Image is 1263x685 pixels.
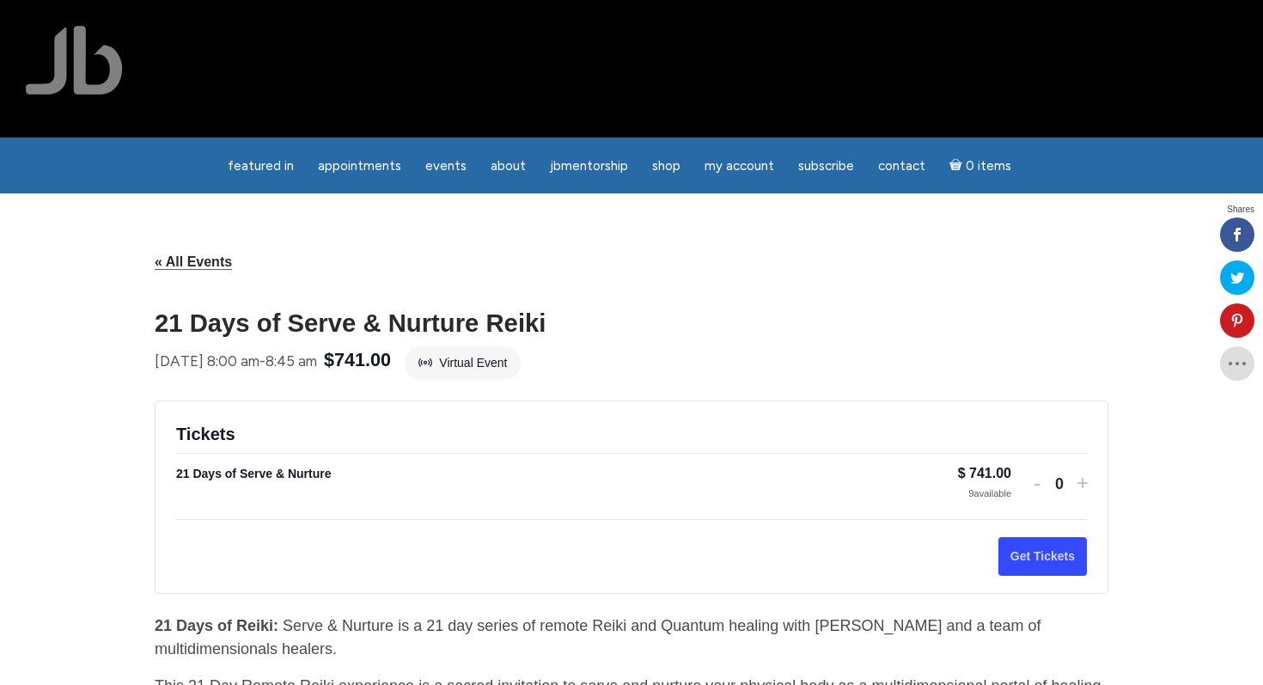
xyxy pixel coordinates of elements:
a: JBMentorship [540,150,638,183]
a: Appointments [308,150,412,183]
span: JBMentorship [550,158,628,174]
span: Events [425,158,467,174]
span: [DATE] 8:00 am [155,352,259,370]
span: 8:45 am [265,352,317,370]
span: 741.00 [969,466,1011,480]
button: - [1032,471,1042,495]
a: « All Events [155,254,232,270]
strong: 21 Days of Reiki: [155,617,278,634]
h2: Tickets [176,422,1087,446]
p: Serve & Nurture is a 21 day series of remote Reiki and Quantum healing with [PERSON_NAME] and a t... [155,615,1108,661]
a: Cart0 items [939,148,1022,183]
div: available [958,486,1011,501]
span: $741.00 [324,346,391,376]
h1: 21 Days of Serve & Nurture Reiki [155,310,1108,335]
a: About [480,150,536,183]
span: Subscribe [798,158,854,174]
span: Shares [1227,205,1254,214]
img: Jamie Butler. The Everyday Medium [26,26,123,95]
span: My Account [705,158,774,174]
span: Appointments [318,158,401,174]
a: Shop [642,150,691,183]
i: Cart [949,158,966,174]
button: + [1077,471,1087,495]
a: Contact [868,150,936,183]
span: 0 items [966,160,1011,173]
a: Events [415,150,477,183]
span: Shop [652,158,680,174]
span: 9 [968,488,973,498]
span: Contact [878,158,925,174]
div: 21 Days of Serve & Nurture [176,464,958,484]
a: Subscribe [788,150,864,183]
span: About [491,158,526,174]
button: Get Tickets [998,537,1087,576]
span: $ [958,466,966,480]
a: featured in [217,150,304,183]
a: My Account [694,150,784,183]
div: Virtual Event [405,346,521,380]
div: - [155,348,317,375]
span: featured in [228,158,294,174]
